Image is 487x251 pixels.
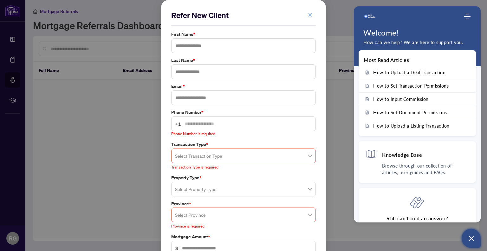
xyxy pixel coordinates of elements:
a: How to Set Document Permissions [359,106,476,119]
span: Company logo [363,10,376,23]
button: Open asap [462,229,481,248]
label: Province [171,200,316,207]
label: Transaction Type [171,141,316,148]
span: How to Set Transaction Permissions [373,83,449,89]
span: +1 [175,120,181,127]
h4: Still can't find an answer? [386,215,448,222]
a: How to Input Commission [359,93,476,106]
span: Transaction Type is required [171,165,218,169]
h2: Refer New Client [171,10,316,20]
label: Phone Number [171,109,316,116]
span: How to Upload a Listing Transaction [373,123,450,129]
span: How to Input Commission [373,96,429,102]
span: How to Upload a Deal Transaction [373,70,445,75]
p: How can we help? We are here to support you. [363,39,471,46]
span: How to Set Document Permissions [373,110,447,115]
p: Browse through our collection of articles, user guides and FAQs. [382,162,469,176]
span: close [308,13,312,17]
a: How to Upload a Listing Transaction [359,119,476,132]
h1: Welcome! [363,28,471,37]
label: Property Type [171,174,316,181]
div: Modules Menu [463,13,471,20]
div: Knowledge BaseBrowse through our collection of articles, user guides and FAQs. [359,141,476,183]
img: logo [363,10,376,23]
label: Email [171,83,316,90]
label: First Name [171,31,316,38]
h4: Knowledge Base [382,151,422,158]
span: Province is required [171,224,205,228]
label: Mortgage Amount [171,233,316,240]
a: How to Upload a Deal Transaction [359,66,476,79]
a: How to Set Transaction Permissions [359,79,476,92]
label: Last Name [171,57,316,64]
span: Phone Number is required [171,131,215,137]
